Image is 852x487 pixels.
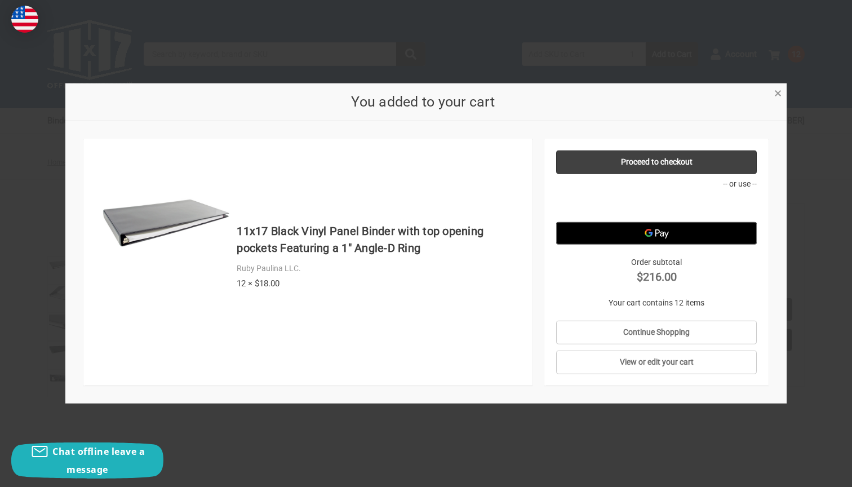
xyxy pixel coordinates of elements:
div: 12 × $18.00 [237,277,521,290]
div: Ruby Paulina LLC. [237,263,521,275]
h4: 11x17 Black Vinyl Panel Binder with top opening pockets Featuring a 1" Angle-D Ring [237,223,521,256]
button: Google Pay [556,222,757,245]
p: Your cart contains 12 items [556,297,757,309]
a: Proceed to checkout [556,150,757,174]
a: Close [772,86,784,98]
iframe: PayPal-paypal [556,194,757,216]
span: Chat offline leave a message [52,445,145,476]
h2: You added to your cart [83,91,763,113]
a: View or edit your cart [556,351,757,374]
button: Chat offline leave a message [11,442,163,479]
img: duty and tax information for United States [11,6,38,33]
div: Order subtotal [556,256,757,285]
strong: $216.00 [556,268,757,285]
img: 11x17 Binder Vinyl Panel with top opening pockets Featuring a 1" Angle-D Ring Black [101,197,231,249]
p: -- or use -- [556,178,757,190]
a: Continue Shopping [556,321,757,344]
span: × [774,85,782,101]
